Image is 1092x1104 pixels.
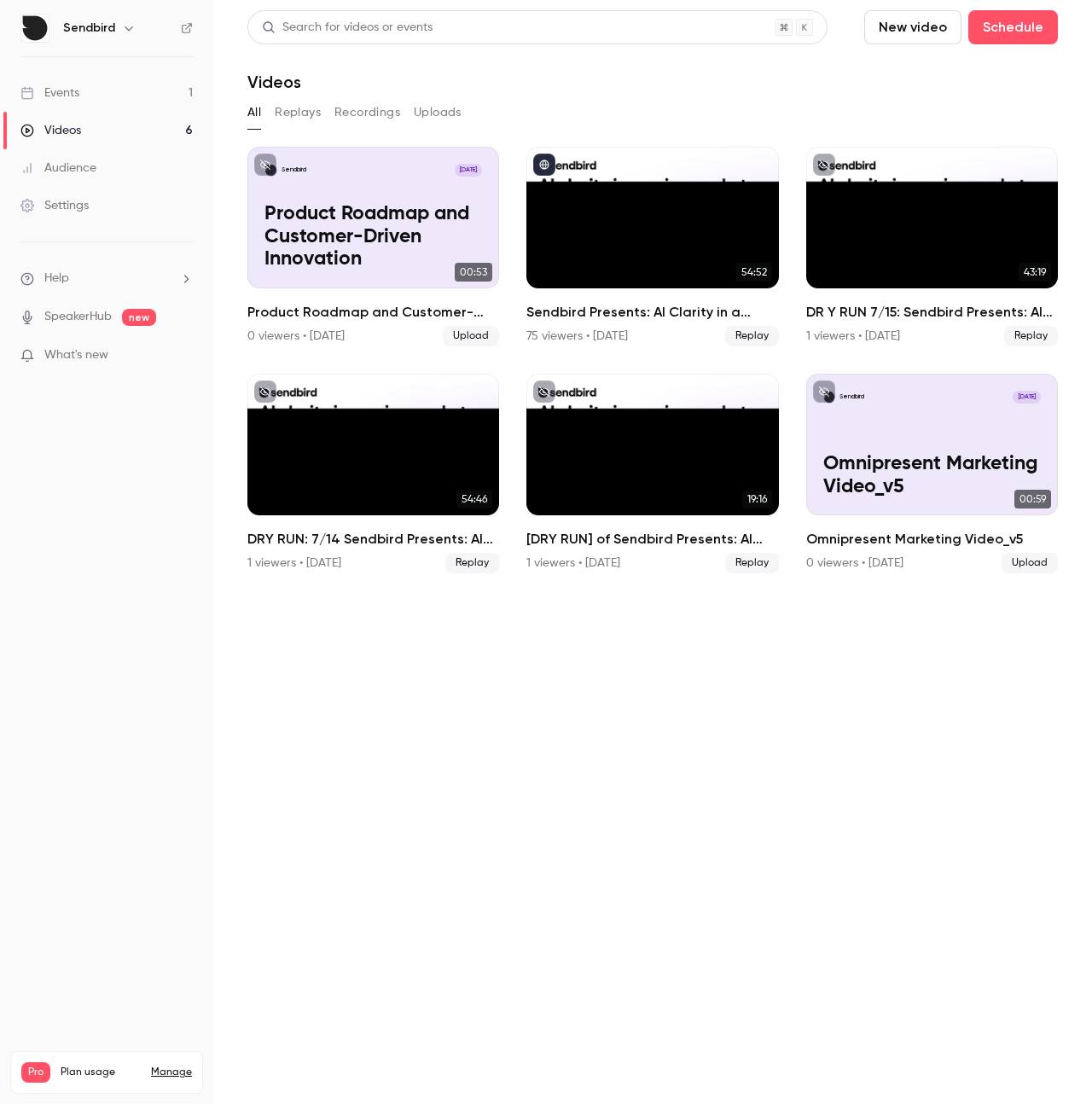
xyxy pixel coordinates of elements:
li: help-dropdown-opener [20,270,193,288]
div: 1 viewers • [DATE] [526,555,620,572]
button: unpublished [533,381,555,403]
a: Manage [151,1066,192,1079]
div: Videos [20,122,81,139]
section: Videos [247,10,1058,1094]
div: Search for videos or events [262,19,433,37]
button: Recordings [334,99,400,126]
a: 43:19DR Y RUN 7/15: Sendbird Presents: AI Clarity in a Noisy Market1 viewers • [DATE]Replay [806,147,1058,346]
a: Product Roadmap and Customer-Driven InnovationSendbird[DATE]Product Roadmap and Customer-Driven I... [247,147,499,346]
span: 19:16 [742,490,772,508]
span: 54:52 [736,263,772,282]
h2: Omnipresent Marketing Video_v5 [806,529,1058,549]
span: Pro [21,1062,50,1083]
p: Product Roadmap and Customer-Driven Innovation [264,203,482,271]
div: 1 viewers • [DATE] [247,555,341,572]
button: New video [864,10,961,44]
div: Events [20,84,79,102]
div: 1 viewers • [DATE] [806,328,900,345]
a: 19:16[DRY RUN] of Sendbird Presents: AI Clarity in a Noisy Market1 viewers • [DATE]Replay [526,374,778,573]
span: new [122,309,156,326]
li: Sendbird Presents: AI Clarity in a Noisy Market [526,147,778,346]
div: 0 viewers • [DATE] [247,328,345,345]
h2: [DRY RUN] of Sendbird Presents: AI Clarity in a Noisy Market [526,529,778,549]
span: 00:53 [455,263,492,282]
img: Sendbird [21,15,49,42]
span: 00:59 [1014,490,1051,508]
span: What's new [44,346,108,364]
a: 54:52Sendbird Presents: AI Clarity in a Noisy Market75 viewers • [DATE]Replay [526,147,778,346]
div: 75 viewers • [DATE] [526,328,628,345]
button: unpublished [254,381,276,403]
h1: Videos [247,72,301,92]
span: [DATE] [1013,391,1041,404]
li: Omnipresent Marketing Video_v5 [806,374,1058,573]
p: Omnipresent Marketing Video_v5 [823,453,1042,499]
div: 0 viewers • [DATE] [806,555,903,572]
span: Replay [725,553,779,573]
span: Replay [1004,326,1058,346]
span: Upload [443,326,499,346]
button: unpublished [813,381,835,403]
span: 43:19 [1019,263,1051,282]
a: SpeakerHub [44,308,112,326]
span: Replay [725,326,779,346]
span: 54:46 [456,490,492,508]
span: Help [44,270,69,288]
button: published [533,154,555,176]
span: [DATE] [455,164,483,177]
h2: DRY RUN: 7/14 Sendbird Presents: AI Clarity in a Noisy Market [247,529,499,549]
button: unpublished [254,154,276,176]
li: DR Y RUN 7/15: Sendbird Presents: AI Clarity in a Noisy Market [806,147,1058,346]
button: Schedule [968,10,1058,44]
button: Replays [275,99,321,126]
p: Sendbird [282,166,306,174]
iframe: Noticeable Trigger [172,348,193,363]
div: Settings [20,197,89,214]
button: unpublished [813,154,835,176]
h6: Sendbird [63,20,115,37]
button: Uploads [414,99,462,126]
h2: Product Roadmap and Customer-Driven Innovation [247,302,499,322]
h2: DR Y RUN 7/15: Sendbird Presents: AI Clarity in a Noisy Market [806,302,1058,322]
span: Plan usage [61,1066,141,1079]
li: Product Roadmap and Customer-Driven Innovation [247,147,499,346]
a: 54:46DRY RUN: 7/14 Sendbird Presents: AI Clarity in a Noisy Market1 viewers • [DATE]Replay [247,374,499,573]
p: Sendbird [839,392,864,401]
a: Omnipresent Marketing Video_v5Sendbird[DATE]Omnipresent Marketing Video_v500:59Omnipresent Market... [806,374,1058,573]
h2: Sendbird Presents: AI Clarity in a Noisy Market [526,302,778,322]
li: [DRY RUN] of Sendbird Presents: AI Clarity in a Noisy Market [526,374,778,573]
span: Upload [1002,553,1058,573]
ul: Videos [247,147,1058,573]
button: All [247,99,261,126]
li: DRY RUN: 7/14 Sendbird Presents: AI Clarity in a Noisy Market [247,374,499,573]
span: Replay [445,553,499,573]
div: Audience [20,160,96,177]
